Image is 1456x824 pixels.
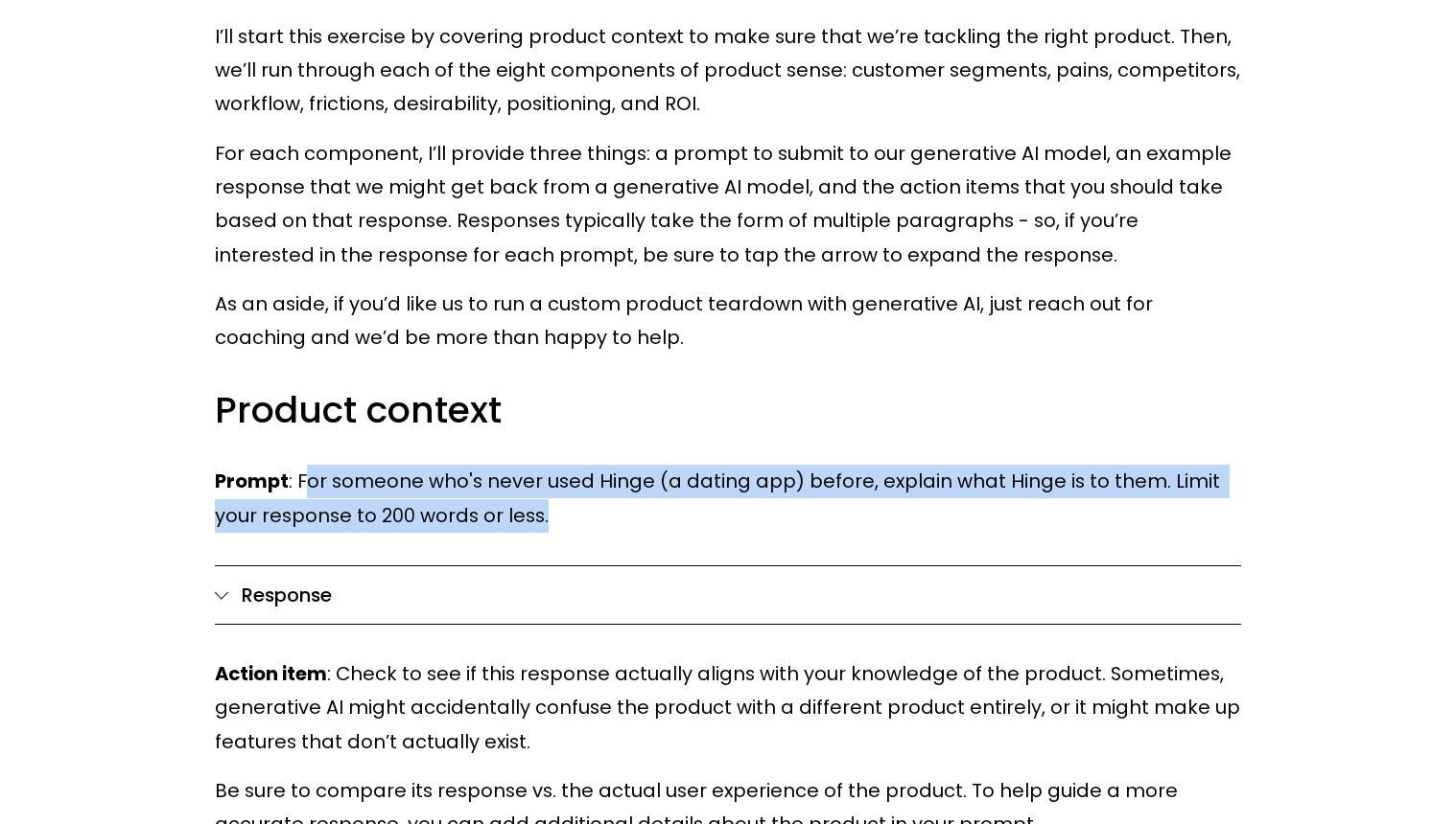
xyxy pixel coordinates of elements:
[215,386,1241,434] h3: Product context
[215,137,1241,272] p: For each component, I’ll provide three things: a prompt to submit to our generative AI model, an ...
[215,468,289,494] strong: Prompt
[215,465,1241,533] p: : For someone who's never used Hinge (a dating app) before, explain what Hinge is to them. Limit ...
[215,566,1241,624] button: Response
[215,20,1241,122] p: I’ll start this exercise by covering product context to make sure that we’re tackling the right p...
[215,287,1241,355] p: As an aside, if you’d like us to run a custom product teardown with generative AI, just reach out...
[215,660,327,687] strong: Action item
[215,657,1241,759] p: : Check to see if this response actually aligns with your knowledge of the product. Sometimes, ge...
[228,581,1241,609] span: Response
